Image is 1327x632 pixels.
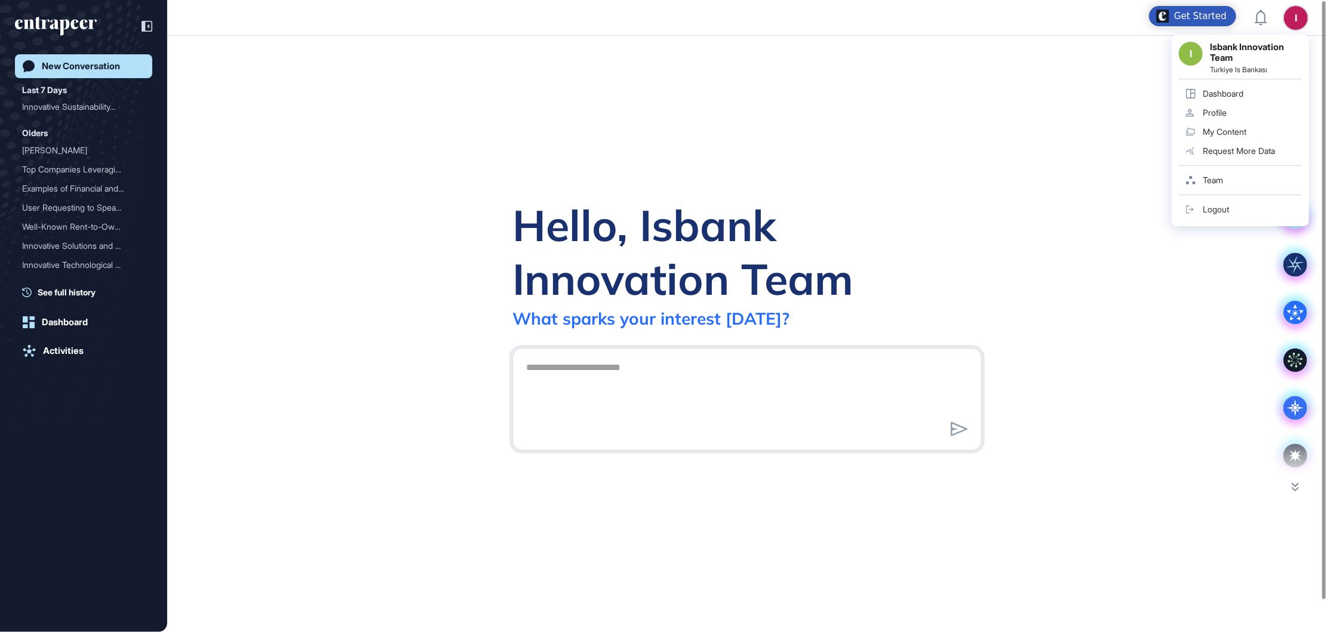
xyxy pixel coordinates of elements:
[22,236,145,255] div: Innovative Solutions and Use Cases for Banks
[22,97,145,116] div: Innovative Sustainability Gamification Strategies for Banking Apps
[1149,6,1236,26] div: Open Get Started checklist
[22,179,136,198] div: Examples of Financial and...
[1174,10,1227,22] div: Get Started
[22,217,136,236] div: Well-Known Rent-to-Own Co...
[22,179,145,198] div: Examples of Financial and Investment Assistant Roles
[22,275,136,294] div: Use Cases for QC Ware
[512,308,790,329] div: What sparks your interest [DATE]?
[22,97,136,116] div: Innovative Sustainability...
[22,255,145,275] div: Innovative Technological Use Cases for Financial Institutions
[22,236,136,255] div: Innovative Solutions and ...
[1284,6,1308,30] button: I
[22,83,67,97] div: Last 7 Days
[22,141,136,160] div: [PERSON_NAME]
[15,54,152,78] a: New Conversation
[22,126,48,140] div: Olders
[22,286,152,298] a: See full history
[38,286,96,298] span: See full history
[15,17,97,36] div: entrapeer-logo
[22,255,136,275] div: Innovative Technological ...
[22,275,145,294] div: Use Cases for QC Ware
[22,160,145,179] div: Top Companies Leveraging AI in Finance
[1156,10,1169,23] img: launcher-image-alternative-text
[22,198,145,217] div: User Requesting to Speak with Reese
[22,217,145,236] div: Well-Known Rent-to-Own Companies: Rent-A-Center, Rental Center, General Rental Center
[42,317,88,328] div: Dashboard
[512,198,982,306] div: Hello, Isbank Innovation Team
[22,141,145,160] div: Nash
[22,160,136,179] div: Top Companies Leveraging ...
[22,198,136,217] div: User Requesting to Speak ...
[15,339,152,363] a: Activities
[42,61,120,72] div: New Conversation
[43,346,84,356] div: Activities
[15,310,152,334] a: Dashboard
